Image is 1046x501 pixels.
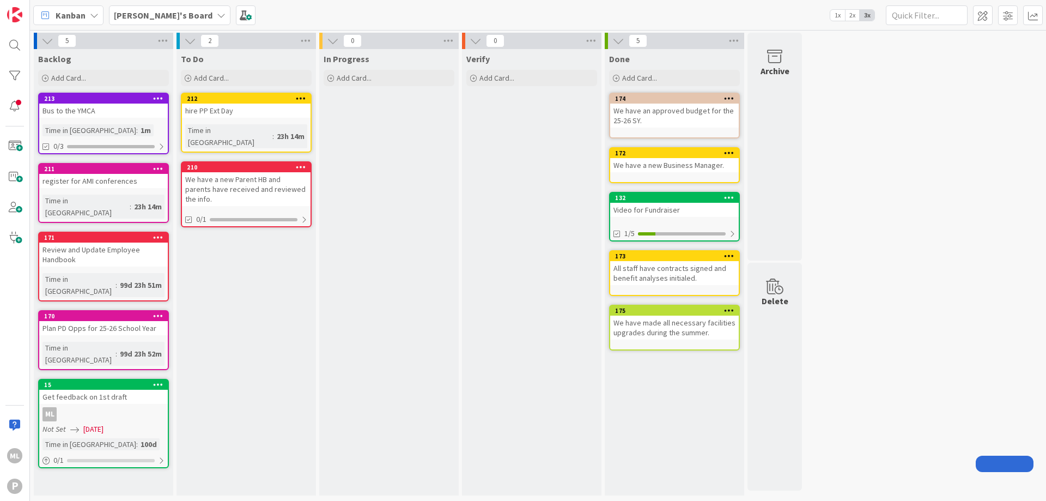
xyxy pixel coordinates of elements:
[58,34,76,47] span: 5
[42,124,136,136] div: Time in [GEOGRAPHIC_DATA]
[185,124,272,148] div: Time in [GEOGRAPHIC_DATA]
[39,164,168,188] div: 211register for AMI conferences
[610,261,739,285] div: All staff have contracts signed and benefit analyses initialed.
[44,312,168,320] div: 170
[42,407,57,421] div: ML
[615,95,739,102] div: 174
[845,10,860,21] span: 2x
[181,161,312,227] a: 210We have a new Parent HB and parents have received and reviewed the info.0/1
[610,94,739,104] div: 174
[115,279,117,291] span: :
[610,203,739,217] div: Video for Fundraiser
[114,10,212,21] b: [PERSON_NAME]'s Board
[38,53,71,64] span: Backlog
[479,73,514,83] span: Add Card...
[486,34,504,47] span: 0
[609,147,740,183] a: 172We have a new Business Manager.
[117,348,165,360] div: 99d 23h 52m
[610,148,739,172] div: 172We have a new Business Manager.
[609,53,630,64] span: Done
[56,9,86,22] span: Kanban
[38,163,169,223] a: 211register for AMI conferencesTime in [GEOGRAPHIC_DATA]:23h 14m
[466,53,490,64] span: Verify
[274,130,307,142] div: 23h 14m
[42,342,115,366] div: Time in [GEOGRAPHIC_DATA]
[39,407,168,421] div: ML
[7,7,22,22] img: Visit kanbanzone.com
[324,53,369,64] span: In Progress
[629,34,647,47] span: 5
[182,94,311,118] div: 212hire PP Ext Day
[42,195,130,219] div: Time in [GEOGRAPHIC_DATA]
[39,321,168,335] div: Plan PD Opps for 25-26 School Year
[39,104,168,118] div: Bus to the YMCA
[181,93,312,153] a: 212hire PP Ext DayTime in [GEOGRAPHIC_DATA]:23h 14m
[610,306,739,340] div: 175We have made all necessary facilities upgrades during the summer.
[610,104,739,128] div: We have an approved budget for the 25-26 SY.
[762,294,788,307] div: Delete
[38,310,169,370] a: 170Plan PD Opps for 25-26 School YearTime in [GEOGRAPHIC_DATA]:99d 23h 52m
[39,380,168,390] div: 15
[53,141,64,152] span: 0/3
[42,273,115,297] div: Time in [GEOGRAPHIC_DATA]
[343,34,362,47] span: 0
[130,201,131,213] span: :
[44,165,168,173] div: 211
[610,251,739,285] div: 173All staff have contracts signed and benefit analyses initialed.
[44,95,168,102] div: 213
[44,381,168,389] div: 15
[182,162,311,206] div: 210We have a new Parent HB and parents have received and reviewed the info.
[39,233,168,243] div: 171
[138,438,160,450] div: 100d
[83,424,104,435] span: [DATE]
[115,348,117,360] span: :
[42,438,136,450] div: Time in [GEOGRAPHIC_DATA]
[337,73,372,83] span: Add Card...
[610,193,739,203] div: 132
[194,73,229,83] span: Add Card...
[610,193,739,217] div: 132Video for Fundraiser
[38,379,169,468] a: 15Get feedback on 1st draftMLNot Set[DATE]Time in [GEOGRAPHIC_DATA]:100d0/1
[136,438,138,450] span: :
[622,73,657,83] span: Add Card...
[44,234,168,242] div: 171
[39,390,168,404] div: Get feedback on 1st draft
[51,73,86,83] span: Add Card...
[615,149,739,157] div: 172
[39,94,168,118] div: 213Bus to the YMCA
[609,305,740,351] a: 175We have made all necessary facilities upgrades during the summer.
[609,93,740,138] a: 174We have an approved budget for the 25-26 SY.
[38,93,169,154] a: 213Bus to the YMCATime in [GEOGRAPHIC_DATA]:1m0/3
[615,194,739,202] div: 132
[39,94,168,104] div: 213
[200,34,219,47] span: 2
[39,233,168,267] div: 171Review and Update Employee Handbook
[39,380,168,404] div: 15Get feedback on 1st draft
[42,424,66,434] i: Not Set
[830,10,845,21] span: 1x
[196,214,206,225] span: 0/1
[39,174,168,188] div: register for AMI conferences
[182,94,311,104] div: 212
[117,279,165,291] div: 99d 23h 51m
[53,455,64,466] span: 0 / 1
[624,228,635,239] span: 1/5
[39,164,168,174] div: 211
[187,95,311,102] div: 212
[39,454,168,467] div: 0/1
[609,192,740,242] a: 132Video for Fundraiser1/5
[136,124,138,136] span: :
[181,53,204,64] span: To Do
[182,162,311,172] div: 210
[615,307,739,315] div: 175
[38,232,169,301] a: 171Review and Update Employee HandbookTime in [GEOGRAPHIC_DATA]:99d 23h 51m
[610,316,739,340] div: We have made all necessary facilities upgrades during the summer.
[7,448,22,463] div: ML
[39,311,168,335] div: 170Plan PD Opps for 25-26 School Year
[131,201,165,213] div: 23h 14m
[610,94,739,128] div: 174We have an approved budget for the 25-26 SY.
[7,479,22,494] div: P
[610,306,739,316] div: 175
[610,158,739,172] div: We have a new Business Manager.
[182,104,311,118] div: hire PP Ext Day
